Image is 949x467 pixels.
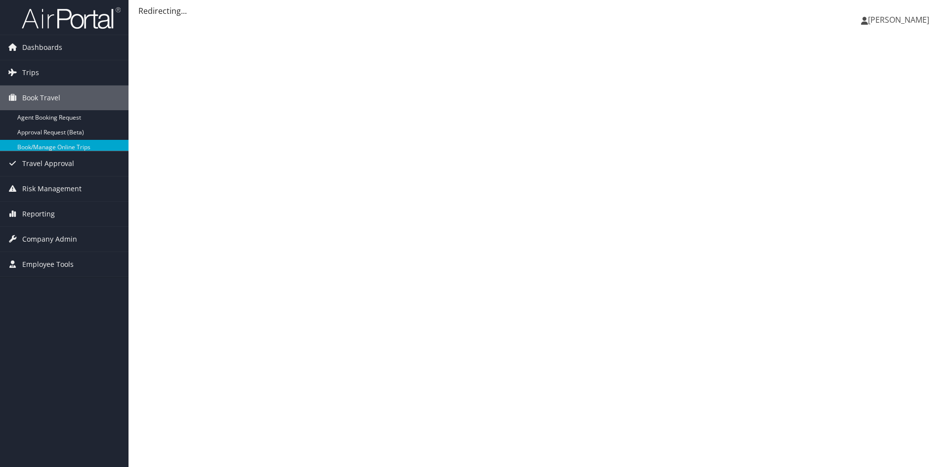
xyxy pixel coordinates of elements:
img: airportal-logo.png [22,6,121,30]
span: Dashboards [22,35,62,60]
a: [PERSON_NAME] [861,5,939,35]
span: [PERSON_NAME] [868,14,929,25]
span: Reporting [22,202,55,226]
span: Book Travel [22,85,60,110]
div: Redirecting... [138,5,939,17]
span: Trips [22,60,39,85]
span: Travel Approval [22,151,74,176]
span: Risk Management [22,176,82,201]
span: Company Admin [22,227,77,252]
span: Employee Tools [22,252,74,277]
